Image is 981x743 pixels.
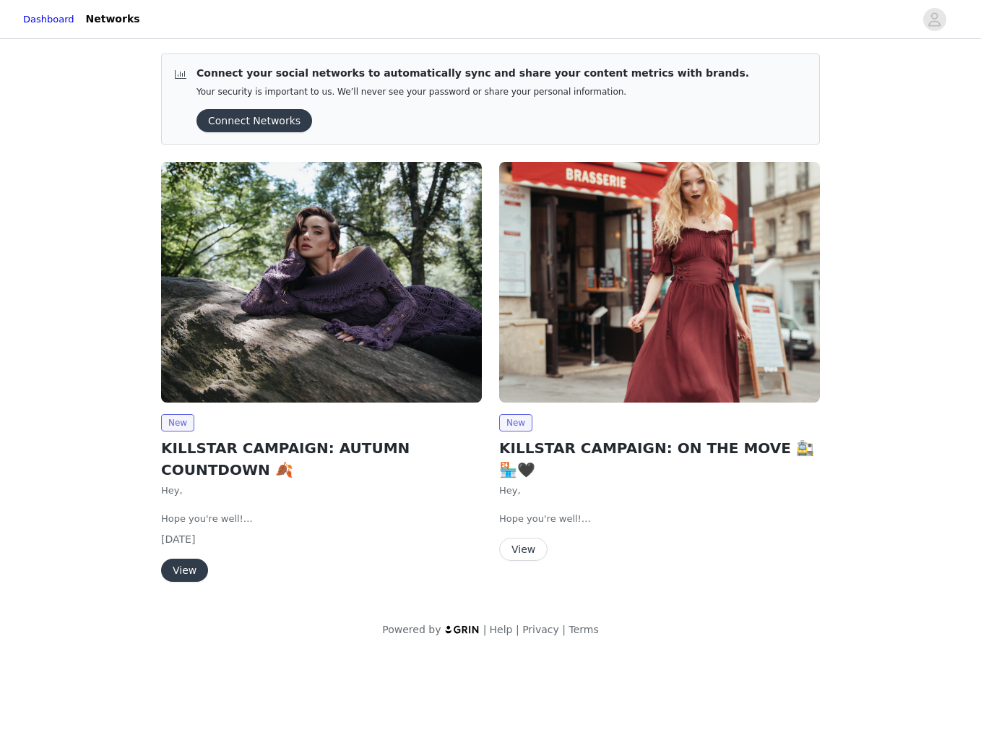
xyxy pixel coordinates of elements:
a: Privacy [522,624,559,635]
span: New [499,414,532,431]
h2: KILLSTAR CAMPAIGN: AUTUMN COUNTDOWN 🍂 [161,437,482,481]
span: Powered by [382,624,441,635]
p: Hope you're well! [161,512,482,526]
span: [DATE] [161,533,195,545]
span: | [483,624,487,635]
a: Terms [569,624,598,635]
img: logo [444,624,480,634]
a: View [161,565,208,576]
a: View [499,544,548,555]
p: Hope you're well! [499,512,820,526]
span: New [161,414,194,431]
p: Hey, [161,484,482,498]
a: Dashboard [23,12,74,27]
p: Hey, [499,484,820,498]
span: | [562,624,566,635]
p: Connect your social networks to automatically sync and share your content metrics with brands. [196,66,749,81]
button: View [161,559,208,582]
button: Connect Networks [196,109,312,132]
a: Help [490,624,513,635]
div: avatar [928,8,941,31]
h2: KILLSTAR CAMPAIGN: ON THE MOVE 🚉🏪🖤 [499,437,820,481]
span: | [516,624,519,635]
a: Networks [77,3,149,35]
img: KILLSTAR - US [499,162,820,403]
img: KILLSTAR - US [161,162,482,403]
button: View [499,538,548,561]
p: Your security is important to us. We’ll never see your password or share your personal information. [196,87,749,98]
